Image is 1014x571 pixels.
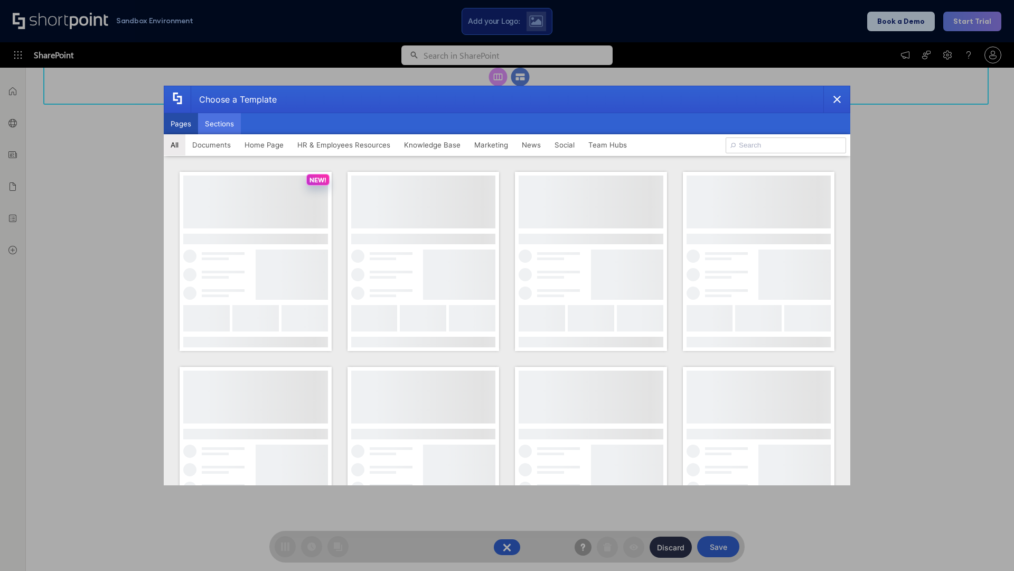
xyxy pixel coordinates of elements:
button: Documents [185,134,238,155]
button: Sections [198,113,241,134]
button: Pages [164,113,198,134]
button: Social [548,134,581,155]
button: Marketing [467,134,515,155]
button: Home Page [238,134,290,155]
p: NEW! [309,176,326,184]
iframe: Chat Widget [961,520,1014,571]
input: Search [726,137,846,153]
button: All [164,134,185,155]
button: Team Hubs [581,134,634,155]
button: News [515,134,548,155]
button: HR & Employees Resources [290,134,397,155]
div: template selector [164,86,850,485]
div: Choose a Template [191,86,277,113]
button: Knowledge Base [397,134,467,155]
